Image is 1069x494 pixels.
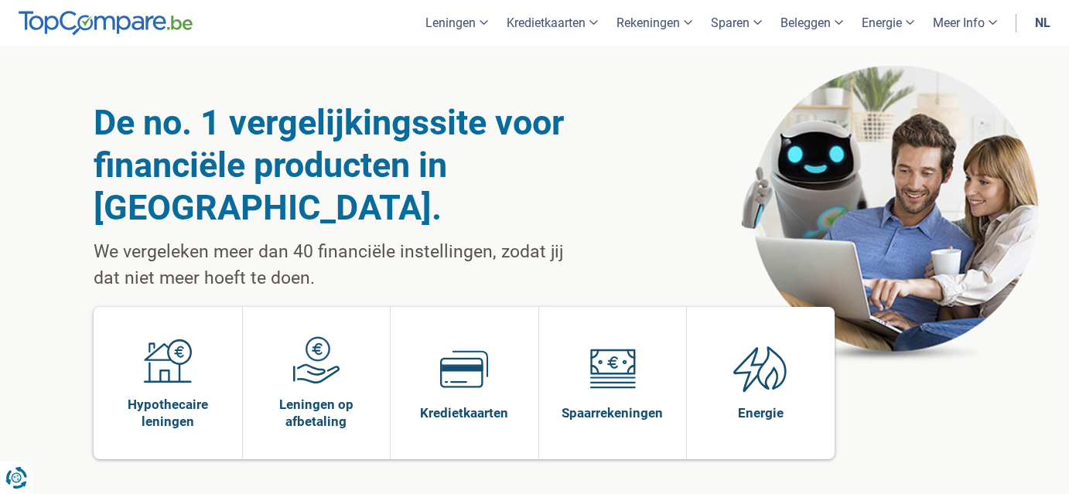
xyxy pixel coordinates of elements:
[738,404,784,421] span: Energie
[292,336,340,384] img: Leningen op afbetaling
[144,336,192,384] img: Hypothecaire leningen
[94,239,579,291] p: We vergeleken meer dan 40 financiële instellingen, zodat jij dat niet meer hoeft te doen.
[94,307,242,459] a: Hypothecaire leningen Hypothecaire leningen
[440,345,488,393] img: Kredietkaarten
[243,307,391,459] a: Leningen op afbetaling Leningen op afbetaling
[589,345,637,393] img: Spaarrekeningen
[94,101,579,229] h1: De no. 1 vergelijkingssite voor financiële producten in [GEOGRAPHIC_DATA].
[101,396,234,430] span: Hypothecaire leningen
[251,396,383,430] span: Leningen op afbetaling
[539,307,687,459] a: Spaarrekeningen Spaarrekeningen
[420,404,508,421] span: Kredietkaarten
[19,11,193,36] img: TopCompare
[562,404,663,421] span: Spaarrekeningen
[687,307,835,459] a: Energie Energie
[391,307,538,459] a: Kredietkaarten Kredietkaarten
[733,345,787,393] img: Energie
